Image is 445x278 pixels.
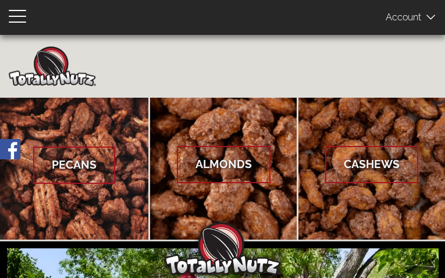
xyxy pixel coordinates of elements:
span: Almonds [177,146,270,183]
img: Totally Nutz Logo [165,222,281,275]
span: Pecans [33,147,115,183]
span: Cashews [325,146,418,183]
img: Home [9,47,96,86]
a: Almonds [150,98,297,240]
